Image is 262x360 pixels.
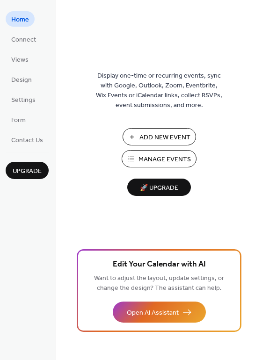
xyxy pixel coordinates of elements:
[123,128,196,145] button: Add New Event
[6,11,35,27] a: Home
[11,115,26,125] span: Form
[96,71,222,110] span: Display one-time or recurring events, sync with Google, Outlook, Zoom, Eventbrite, Wix Events or ...
[6,92,41,107] a: Settings
[113,258,206,271] span: Edit Your Calendar with AI
[6,72,37,87] a: Design
[133,182,185,194] span: 🚀 Upgrade
[6,162,49,179] button: Upgrade
[11,136,43,145] span: Contact Us
[6,112,31,127] a: Form
[6,31,42,47] a: Connect
[122,150,196,167] button: Manage Events
[11,15,29,25] span: Home
[11,75,32,85] span: Design
[138,155,191,165] span: Manage Events
[127,179,191,196] button: 🚀 Upgrade
[6,51,34,67] a: Views
[127,308,179,318] span: Open AI Assistant
[11,95,36,105] span: Settings
[6,132,49,147] a: Contact Us
[94,272,224,295] span: Want to adjust the layout, update settings, or change the design? The assistant can help.
[139,133,190,143] span: Add New Event
[11,55,29,65] span: Views
[13,166,42,176] span: Upgrade
[11,35,36,45] span: Connect
[113,302,206,323] button: Open AI Assistant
